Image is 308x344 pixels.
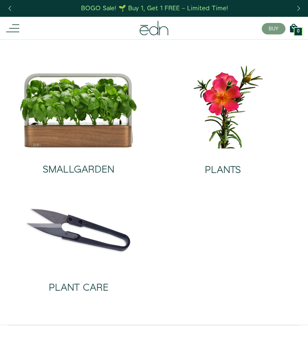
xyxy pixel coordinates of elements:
[205,165,241,175] h2: PLANTS
[157,148,288,182] a: PLANTS
[81,2,229,15] a: BOGO Sale! 🌱 Buy 1, Get 1 FREE – Limited Time!
[20,148,138,182] a: SMALLGARDEN
[81,4,228,13] div: BOGO Sale! 🌱 Buy 1, Get 1 FREE – Limited Time!
[297,29,299,34] span: 0
[49,282,109,293] h2: PLANT CARE
[43,164,115,175] h2: SMALLGARDEN
[245,319,300,340] iframe: Opens a widget where you can find more information
[13,266,144,300] a: PLANT CARE
[262,23,285,34] button: BUY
